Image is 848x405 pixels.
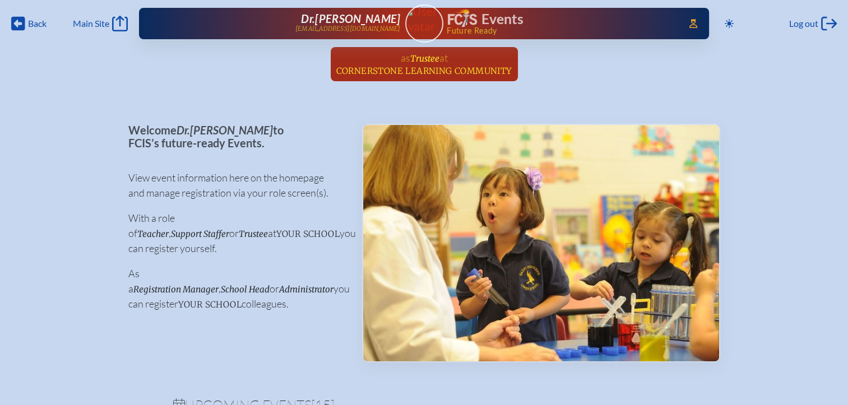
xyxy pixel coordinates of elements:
span: [PERSON_NAME] [177,123,273,137]
span: [PERSON_NAME] [301,12,400,25]
span: Main Site [73,18,109,29]
span: Dr. [301,12,315,25]
p: As a , or you can register colleagues. [128,266,344,311]
span: School Head [221,284,270,295]
a: Main Site [73,16,128,31]
span: Back [28,18,47,29]
span: at [439,52,448,64]
p: [EMAIL_ADDRESS][DOMAIN_NAME] [295,25,401,32]
span: your school [178,299,242,310]
span: Support Staffer [171,229,229,239]
a: Dr.[PERSON_NAME][EMAIL_ADDRESS][DOMAIN_NAME] [175,12,400,35]
p: Welcome to FCIS’s future-ready Events. [128,124,344,149]
span: Trustee [410,53,439,64]
p: With a role of , or at you can register yourself. [128,211,344,256]
span: Dr. [177,123,190,137]
div: FCIS Events — Future ready [448,9,673,35]
p: View event information here on the homepage and manage registration via your role screen(s). [128,170,344,201]
a: User Avatar [405,4,443,43]
img: User Avatar [400,4,448,34]
span: Trustee [239,229,268,239]
span: as [401,52,410,64]
span: Log out [789,18,818,29]
img: Events [363,125,719,361]
span: Future Ready [447,27,673,35]
span: Administrator [279,284,333,295]
span: Cornerstone Learning Community [336,66,512,76]
span: Registration Manager [133,284,219,295]
span: your school [276,229,340,239]
a: asTrusteeatCornerstone Learning Community [332,47,517,81]
span: Teacher [137,229,169,239]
